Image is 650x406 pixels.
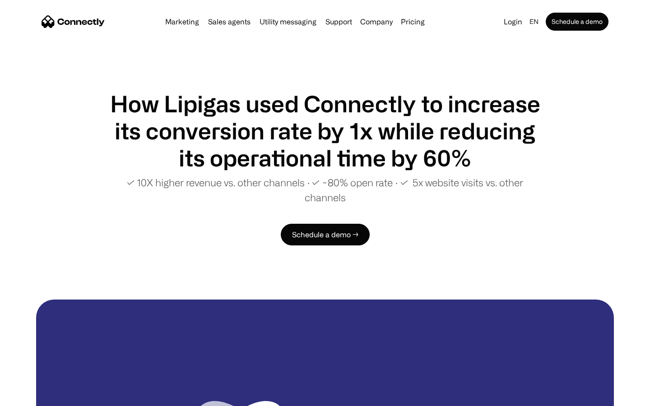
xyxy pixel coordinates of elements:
a: Pricing [397,18,428,25]
a: Support [322,18,356,25]
a: Utility messaging [256,18,320,25]
p: ✓ 10X higher revenue vs. other channels ∙ ✓ ~80% open rate ∙ ✓ 5x website visits vs. other channels [108,175,542,205]
h1: How Lipigas used Connectly to increase its conversion rate by 1x while reducing its operational t... [108,90,542,171]
ul: Language list [18,390,54,403]
a: home [42,15,105,28]
a: Schedule a demo → [281,224,370,245]
div: Company [357,15,395,28]
div: Company [360,15,393,28]
a: Sales agents [204,18,254,25]
div: en [526,15,544,28]
aside: Language selected: English [9,389,54,403]
div: en [529,15,539,28]
a: Marketing [162,18,203,25]
a: Schedule a demo [546,13,608,31]
a: Login [500,15,526,28]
